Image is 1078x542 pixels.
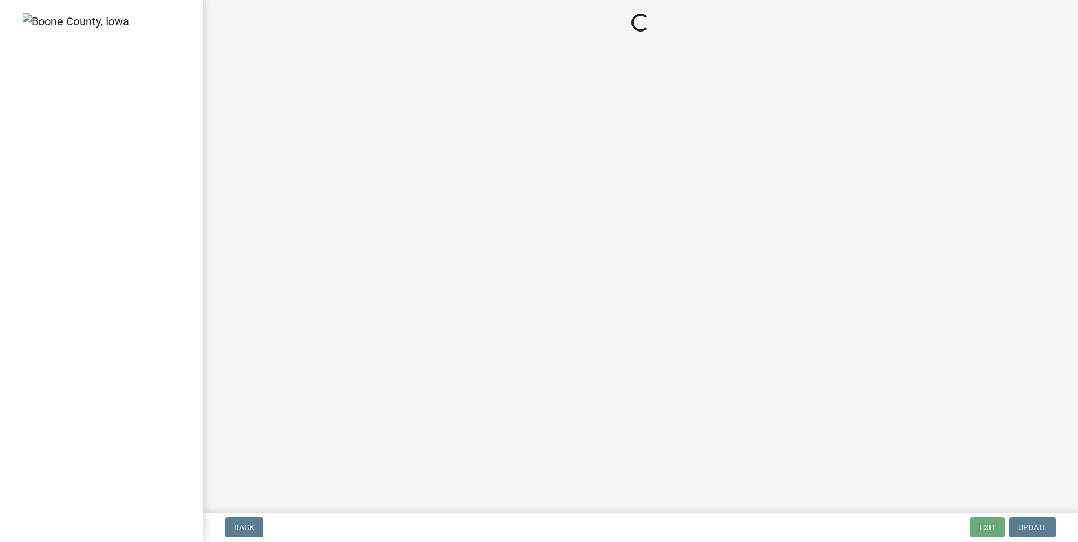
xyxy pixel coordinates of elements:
[23,13,129,30] img: Boone County, Iowa
[234,523,254,532] span: Back
[970,517,1005,537] button: Exit
[1018,523,1047,532] span: Update
[1009,517,1056,537] button: Update
[225,517,263,537] button: Back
